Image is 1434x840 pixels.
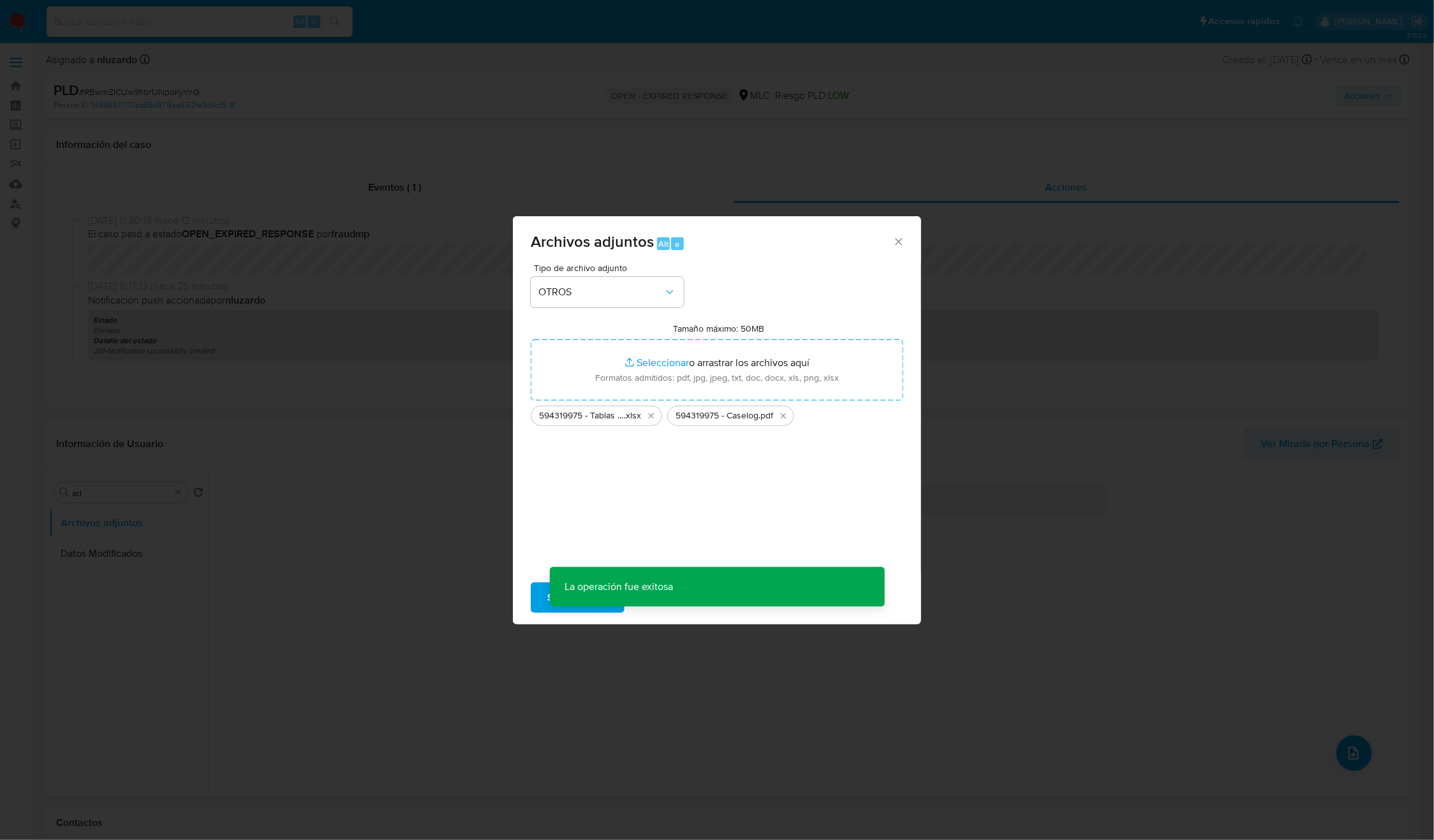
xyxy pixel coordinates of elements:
span: OTROS [538,286,663,298]
span: 594319975 - Caselog [676,409,758,422]
span: Archivos adjuntos [531,230,654,253]
span: Cancelar [646,584,688,612]
button: Subir archivo [531,582,625,613]
span: Subir archivo [547,584,608,612]
p: La operación fue exitosa [550,567,689,607]
span: .pdf [758,409,773,422]
span: Alt [658,238,669,250]
button: Cerrar [892,235,904,247]
span: Tipo de archivo adjunto [534,263,687,272]
label: Tamaño máximo: 50MB [674,323,765,334]
span: .xlsx [624,409,641,422]
button: Eliminar 594319975 - Tablas Transaccionales 2025 v1.2.xlsx [644,408,659,424]
ul: Archivos seleccionados [531,401,903,426]
span: 594319975 - Tablas Transaccionales 2025 v1.2 [539,409,624,422]
span: a [675,238,679,250]
button: OTROS [531,277,684,307]
button: Eliminar 594319975 - Caselog.pdf [776,408,791,424]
